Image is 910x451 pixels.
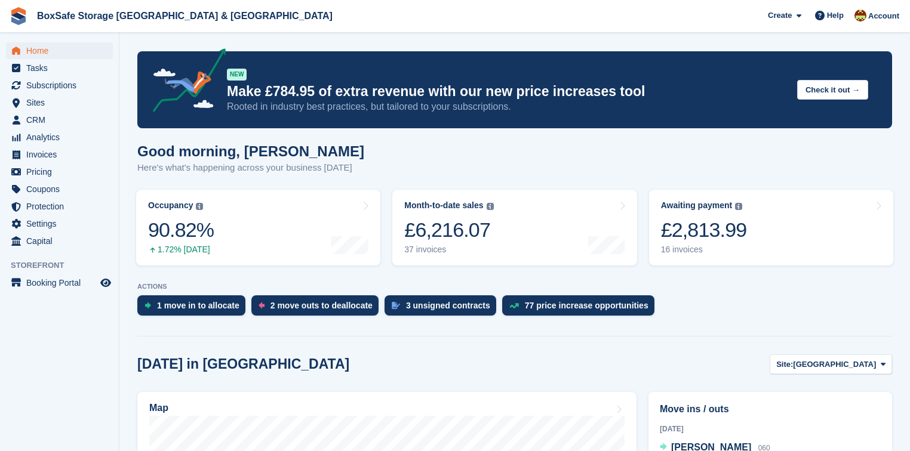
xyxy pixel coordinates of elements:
p: Here's what's happening across your business [DATE] [137,161,364,175]
span: Tasks [26,60,98,76]
div: 2 move outs to deallocate [270,301,373,310]
a: menu [6,77,113,94]
div: Awaiting payment [661,200,733,211]
span: Booking Portal [26,274,98,291]
div: 90.82% [148,218,214,242]
a: 77 price increase opportunities [502,295,660,322]
a: 2 move outs to deallocate [251,295,385,322]
button: Site: [GEOGRAPHIC_DATA] [770,354,892,374]
a: menu [6,146,113,163]
span: Account [868,10,899,22]
img: icon-info-grey-7440780725fd019a000dd9b08b2336e03edf1995a4989e88bcd33f0948082b44.svg [196,203,203,210]
span: Coupons [26,181,98,197]
span: Settings [26,215,98,232]
img: price_increase_opportunities-93ffe204e8149a01c8c9dc8f82e8f89637d9d84a8eef4429ea346261dce0b2c0.svg [509,303,519,308]
div: 1.72% [DATE] [148,245,214,255]
div: Month-to-date sales [404,200,483,211]
a: menu [6,233,113,249]
img: price-adjustments-announcement-icon-8257ccfd72463d97f412b2fc003d46551f7dbcb40ab6d574587a9cd5c0d94... [143,48,226,116]
a: menu [6,129,113,146]
span: CRM [26,112,98,128]
a: menu [6,163,113,180]
div: NEW [227,69,247,81]
a: menu [6,112,113,128]
span: Create [768,10,792,21]
button: Check it out → [797,80,868,100]
a: menu [6,42,113,59]
a: menu [6,94,113,111]
a: menu [6,181,113,197]
a: menu [6,274,113,291]
a: 3 unsigned contracts [385,295,502,322]
span: Pricing [26,163,98,180]
div: £6,216.07 [404,218,493,242]
span: Storefront [11,260,119,271]
a: Awaiting payment £2,813.99 16 invoices [649,190,893,265]
a: Month-to-date sales £6,216.07 37 invoices [392,190,637,265]
a: 1 move in to allocate [137,295,251,322]
img: stora-icon-8386f47178a22dfd0bd8f6a31ec36ba5ce8667c1dd55bd0f319d3a0aa187defe.svg [10,7,27,25]
div: 37 invoices [404,245,493,255]
div: 16 invoices [661,245,747,255]
img: icon-info-grey-7440780725fd019a000dd9b08b2336e03edf1995a4989e88bcd33f0948082b44.svg [735,203,742,210]
a: Occupancy 90.82% 1.72% [DATE] [136,190,380,265]
a: menu [6,215,113,232]
div: 77 price increase opportunities [525,301,648,310]
img: contract_signature_icon-13c848040528278c33f63329250d36e43548de30e8caae1d1a13099fd9432cc5.svg [392,302,400,309]
h2: Map [149,403,168,413]
img: Kim [854,10,866,21]
div: [DATE] [660,424,881,434]
a: Preview store [99,276,113,290]
a: BoxSafe Storage [GEOGRAPHIC_DATA] & [GEOGRAPHIC_DATA] [32,6,337,26]
img: move_outs_to_deallocate_icon-f764333ba52eb49d3ac5e1228854f67142a1ed5810a6f6cc68b1a99e826820c5.svg [259,302,265,309]
a: menu [6,60,113,76]
span: [GEOGRAPHIC_DATA] [793,359,876,370]
div: £2,813.99 [661,218,747,242]
a: menu [6,198,113,215]
img: icon-info-grey-7440780725fd019a000dd9b08b2336e03edf1995a4989e88bcd33f0948082b44.svg [487,203,494,210]
h2: Move ins / outs [660,402,881,416]
p: ACTIONS [137,283,892,291]
span: Sites [26,94,98,111]
h2: [DATE] in [GEOGRAPHIC_DATA] [137,356,349,372]
p: Rooted in industry best practices, but tailored to your subscriptions. [227,100,788,113]
img: move_ins_to_allocate_icon-fdf77a2bb77ea45bf5b3d319d69a93e2d87916cf1d5bf7949dd705db3b84f3ca.svg [145,302,151,309]
div: 1 move in to allocate [157,301,239,310]
span: Capital [26,233,98,249]
div: 3 unsigned contracts [406,301,490,310]
span: Help [827,10,844,21]
span: Analytics [26,129,98,146]
span: Invoices [26,146,98,163]
p: Make £784.95 of extra revenue with our new price increases tool [227,83,788,100]
div: Occupancy [148,200,193,211]
span: Home [26,42,98,59]
h1: Good morning, [PERSON_NAME] [137,143,364,159]
span: Site: [776,359,793,370]
span: Subscriptions [26,77,98,94]
span: Protection [26,198,98,215]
